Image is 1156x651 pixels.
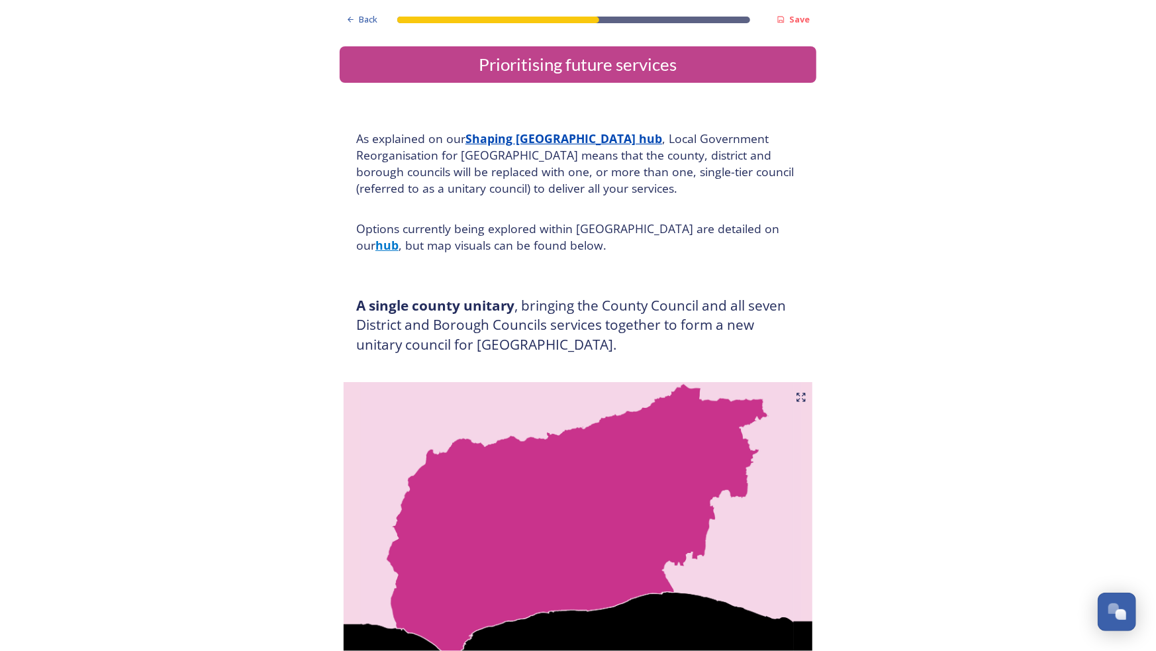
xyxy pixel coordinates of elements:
button: Open Chat [1098,593,1136,631]
h4: As explained on our , Local Government Reorganisation for [GEOGRAPHIC_DATA] means that the county... [356,130,800,197]
div: Prioritising future services [345,52,811,77]
a: hub [375,237,399,253]
h3: , bringing the County Council and all seven District and Borough Councils services together to fo... [356,296,800,355]
h4: Options currently being explored within [GEOGRAPHIC_DATA] are detailed on our , but map visuals c... [356,221,800,254]
strong: A single county unitary [356,296,514,315]
strong: Save [789,13,810,25]
a: Shaping [GEOGRAPHIC_DATA] hub [465,130,662,146]
span: Back [359,13,377,26]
